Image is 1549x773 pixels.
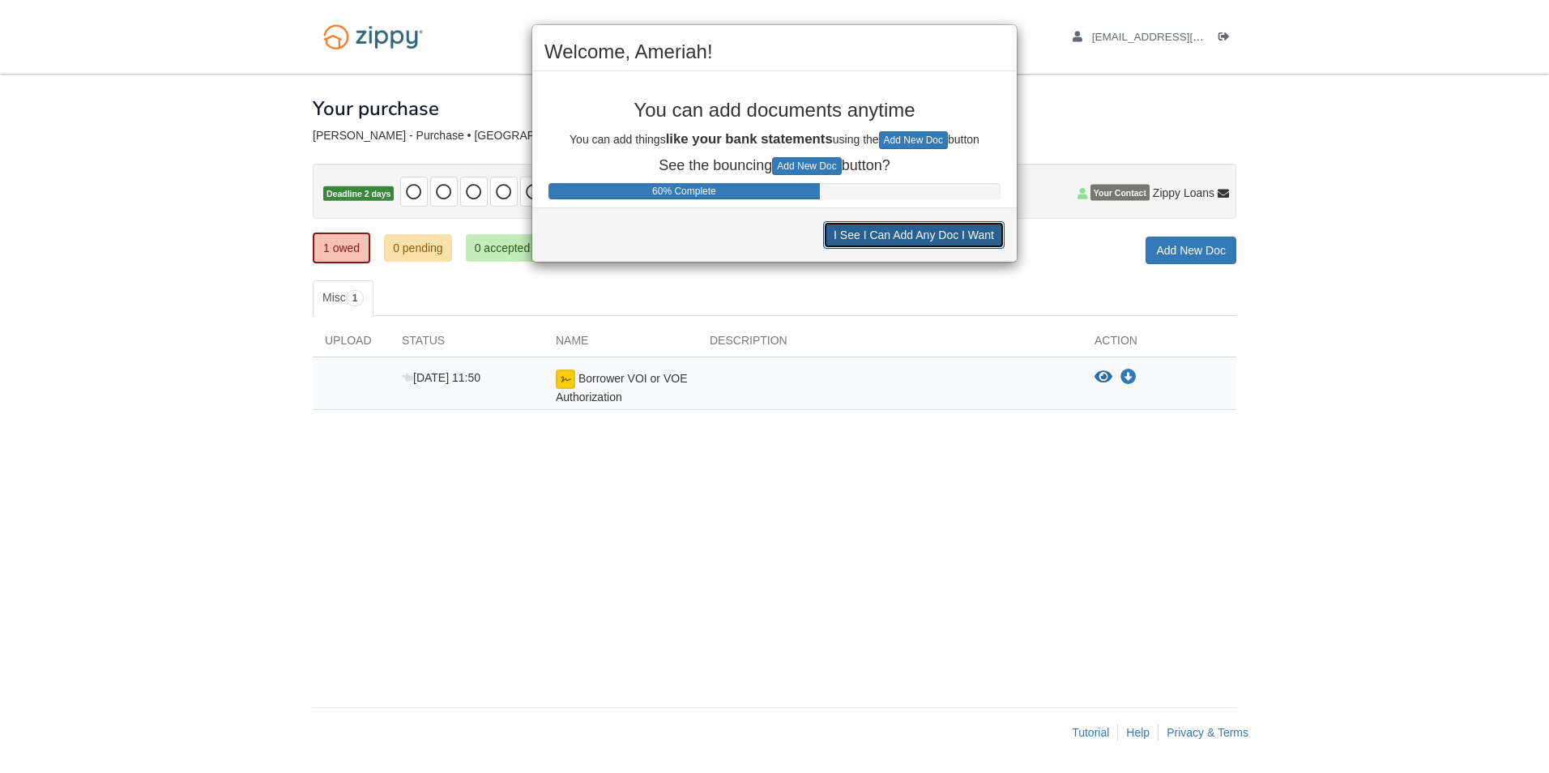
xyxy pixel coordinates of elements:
p: See the bouncing button? [544,157,1005,175]
button: I See I Can Add Any Doc I Want [823,221,1005,249]
h2: Welcome, Ameriah! [544,41,1005,62]
button: Add New Doc [879,131,948,149]
b: like your bank statements [666,131,833,147]
p: You can add documents anytime [544,100,1005,121]
button: Add New Doc [772,157,841,175]
p: You can add things using the button [544,130,1005,149]
div: Progress Bar [548,183,820,199]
